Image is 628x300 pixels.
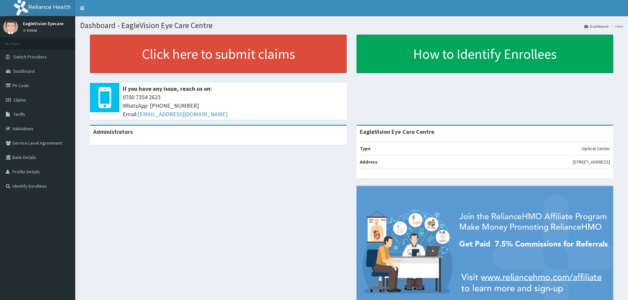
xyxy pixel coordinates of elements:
[90,35,347,73] a: Click here to submit claims
[123,93,343,118] span: 0700 7354 2623 WhatsApp: [PHONE_NUMBER] Email:
[13,68,35,74] span: Dashboard
[357,35,613,73] a: How to Identify Enrollees
[23,21,63,26] p: EagleVision Eyecare
[23,28,39,33] a: Online
[123,85,212,92] b: If you have any issue, reach us on:
[13,97,26,103] span: Claims
[360,146,371,151] b: Type
[80,21,623,30] h1: Dashboard - EagleVision Eye Care Centre
[13,111,25,117] span: Tariffs
[573,159,610,165] p: [STREET_ADDRESS]
[360,128,434,135] strong: EagleVision Eye Care Centre
[13,54,47,60] span: Switch Providers
[93,128,133,135] b: Administrators
[584,24,608,29] a: Dashboard
[3,20,18,34] img: User Image
[360,159,377,165] b: Address
[138,110,228,118] a: [EMAIL_ADDRESS][DOMAIN_NAME]
[582,145,610,152] p: Optical Center
[609,24,623,29] li: Here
